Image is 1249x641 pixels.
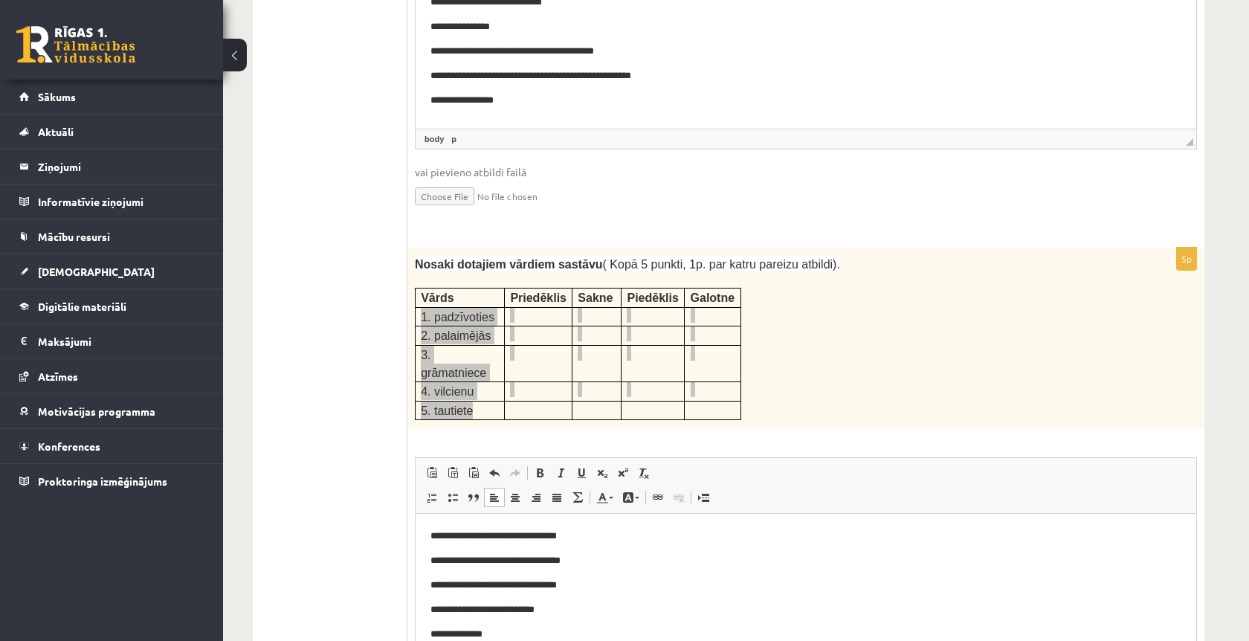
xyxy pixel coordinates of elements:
[19,289,204,323] a: Digitālie materiāli
[668,488,689,507] a: Unlink
[592,488,618,507] a: Text Colour
[421,405,473,417] span: 5. tautiete
[633,463,654,483] a: Remove Format
[421,311,494,323] span: 1. padzīvoties
[16,26,135,63] a: Rīgas 1. Tālmācības vidusskola
[38,184,204,219] legend: Informatīvie ziņojumi
[463,463,484,483] a: Paste from Word
[19,464,204,498] a: Proktoringa izmēģinājums
[448,132,459,146] a: p element
[463,488,484,507] a: Block Quote
[1176,247,1197,271] p: 5p
[19,359,204,393] a: Atzīmes
[691,291,735,304] span: Galotne
[38,90,76,103] span: Sākums
[422,463,442,483] a: Paste (⌘+V)
[618,488,644,507] a: Background Colour
[422,132,447,146] a: body element
[38,149,204,184] legend: Ziņojumi
[505,488,526,507] a: Centre
[38,405,155,418] span: Motivācijas programma
[19,254,204,289] a: [DEMOGRAPHIC_DATA]
[422,488,442,507] a: Insert/Remove Numbered List
[38,300,126,313] span: Digitālie materiāli
[627,291,678,304] span: Piedēklis
[484,463,505,483] a: Undo (⌘+Z)
[421,291,454,304] span: Vārds
[19,429,204,463] a: Konferences
[442,463,463,483] a: Paste as plain text (⌘+⌥+⇧+V)
[505,463,526,483] a: Redo (⌘+Y)
[19,115,204,149] a: Aktuāli
[571,463,592,483] a: Underline (⌘+U)
[38,125,74,138] span: Aktuāli
[526,488,546,507] a: Align Right
[484,488,505,507] a: Align Left
[529,463,550,483] a: Bold (⌘+B)
[19,394,204,428] a: Motivācijas programma
[19,324,204,358] a: Maksājumi
[415,258,603,271] strong: Nosaki dotajiem vārdiem sastāvu
[19,184,204,219] a: Informatīvie ziņojumi
[550,463,571,483] a: Italic (⌘+I)
[19,149,204,184] a: Ziņojumi
[38,265,155,278] span: [DEMOGRAPHIC_DATA]
[510,291,567,304] span: Priedēklis
[38,439,100,453] span: Konferences
[38,474,167,488] span: Proktoringa izmēģinājums
[421,385,474,398] span: 4. vilcienu
[693,488,714,507] a: Insert Page Break for Printing
[1186,138,1193,146] span: Drag to resize
[421,349,486,379] span: 3. grāmatniece
[15,15,766,30] body: Rich Text Editor, wiswyg-editor-user-answer-47433984325680
[567,488,588,507] a: Math
[421,329,491,342] span: 2. palaimējās
[415,258,840,271] span: ( Kopā 5 punkti, 1p. par katru pareizu atbildi).
[546,488,567,507] a: Justify
[578,291,613,304] span: Sakne
[19,219,204,254] a: Mācību resursi
[38,370,78,383] span: Atzīmes
[613,463,633,483] a: Superscript
[592,463,613,483] a: Subscript
[38,324,204,358] legend: Maksājumi
[19,80,204,114] a: Sākums
[15,15,766,45] body: Rich Text Editor, wiswyg-editor-user-answer-47434029556820
[38,230,110,243] span: Mācību resursi
[648,488,668,507] a: Link (⌘+K)
[442,488,463,507] a: Insert/Remove Bulleted List
[415,164,1197,180] span: vai pievieno atbildi failā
